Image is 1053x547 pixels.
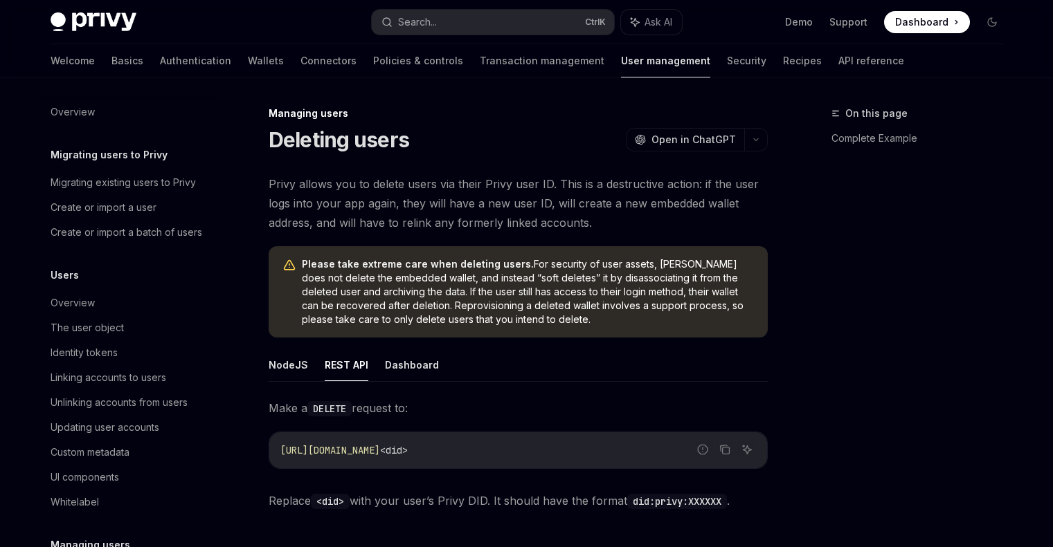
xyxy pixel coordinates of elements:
[300,44,357,77] a: Connectors
[380,444,408,456] span: <did>
[248,44,284,77] a: Wallets
[651,133,736,147] span: Open in ChatGPT
[39,170,217,195] a: Migrating existing users to Privy
[621,10,682,35] button: Ask AI
[39,465,217,490] a: UI components
[831,127,1014,149] a: Complete Example
[51,369,166,386] div: Linking accounts to users
[626,128,744,151] button: Open in ChatGPT
[280,444,380,456] span: [URL][DOMAIN_NAME]
[269,106,768,120] div: Managing users
[269,127,410,152] h1: Deleting users
[738,441,756,458] button: Ask AI
[480,44,604,77] a: Transaction management
[51,319,124,336] div: The user object
[981,11,1003,33] button: Toggle dark mode
[51,469,119,485] div: UI components
[51,419,159,436] div: Updating user accounts
[621,44,710,77] a: User management
[51,394,188,411] div: Unlinking accounts from users
[51,444,129,461] div: Custom metadata
[372,10,614,35] button: Search...CtrlK
[398,14,437,30] div: Search...
[51,295,95,311] div: Overview
[39,440,217,465] a: Custom metadata
[895,15,948,29] span: Dashboard
[838,44,904,77] a: API reference
[160,44,231,77] a: Authentication
[51,12,136,32] img: dark logo
[39,390,217,415] a: Unlinking accounts from users
[269,174,768,232] span: Privy allows you to delete users via their Privy user ID. This is a destructive action: if the us...
[39,290,217,315] a: Overview
[694,441,712,458] button: Report incorrect code
[39,415,217,440] a: Updating user accounts
[307,401,352,416] code: DELETE
[51,44,95,77] a: Welcome
[39,100,217,124] a: Overview
[39,365,217,390] a: Linking accounts to users
[645,15,672,29] span: Ask AI
[51,494,99,510] div: Whitelabel
[51,174,196,191] div: Migrating existing users to Privy
[39,340,217,365] a: Identity tokens
[39,490,217,514] a: Whitelabel
[269,398,768,418] span: Make a request to:
[302,257,754,326] span: For security of user assets, [PERSON_NAME] does not delete the embedded wallet, and instead “soft...
[884,11,970,33] a: Dashboard
[111,44,143,77] a: Basics
[51,147,168,163] h5: Migrating users to Privy
[269,491,768,510] span: Replace with your user’s Privy DID. It should have the format .
[51,199,156,216] div: Create or import a user
[282,259,296,272] svg: Warning
[373,44,463,77] a: Policies & controls
[845,105,908,122] span: On this page
[39,315,217,340] a: The user object
[51,224,202,241] div: Create or import a batch of users
[39,220,217,245] a: Create or import a batch of users
[39,195,217,220] a: Create or import a user
[716,441,734,458] button: Copy the contents from the code block
[325,349,368,381] button: REST API
[269,349,308,381] button: NodeJS
[51,104,95,120] div: Overview
[302,258,534,270] strong: Please take extreme care when deleting users.
[785,15,813,29] a: Demo
[385,349,439,381] button: Dashboard
[51,344,118,361] div: Identity tokens
[585,17,606,28] span: Ctrl K
[783,44,822,77] a: Recipes
[51,267,79,284] h5: Users
[627,494,727,509] code: did:privy:XXXXXX
[829,15,867,29] a: Support
[727,44,766,77] a: Security
[311,494,350,509] code: <did>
